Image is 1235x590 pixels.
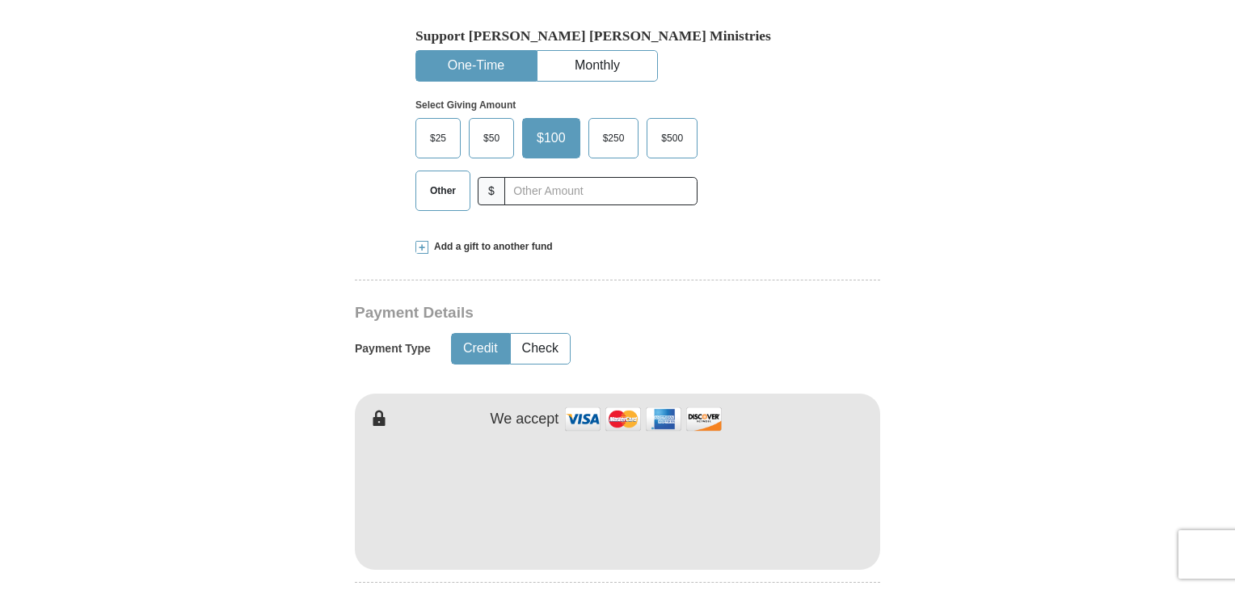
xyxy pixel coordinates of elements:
h4: We accept [491,411,559,428]
span: Add a gift to another fund [428,240,553,254]
button: One-Time [416,51,536,81]
span: $ [478,177,505,205]
button: Monthly [537,51,657,81]
button: Credit [452,334,509,364]
strong: Select Giving Amount [415,99,516,111]
span: Other [422,179,464,203]
h5: Payment Type [355,342,431,356]
span: $100 [529,126,574,150]
span: $500 [653,126,691,150]
span: $25 [422,126,454,150]
button: Check [511,334,570,364]
input: Other Amount [504,177,698,205]
span: $50 [475,126,508,150]
h5: Support [PERSON_NAME] [PERSON_NAME] Ministries [415,27,820,44]
h3: Payment Details [355,304,767,322]
img: credit cards accepted [563,402,724,436]
span: $250 [595,126,633,150]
